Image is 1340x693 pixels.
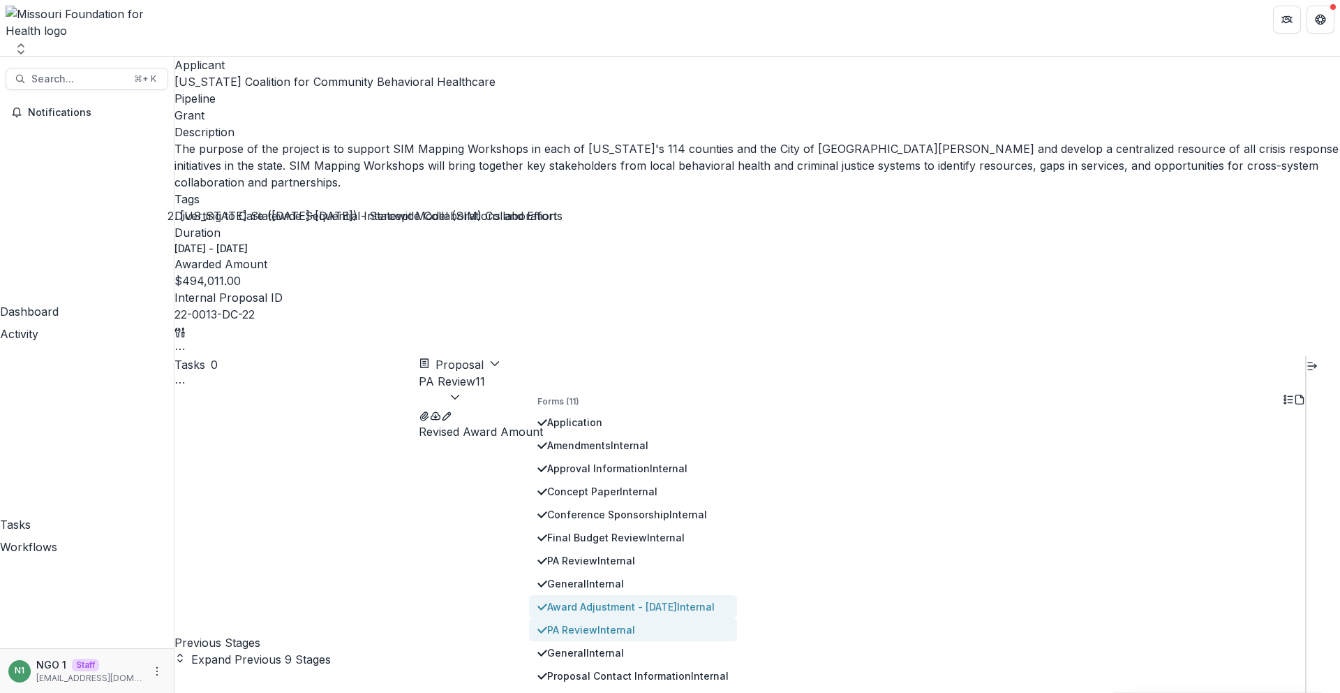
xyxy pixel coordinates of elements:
[174,191,1340,207] p: Tags
[475,374,485,388] span: 11
[547,645,729,660] span: General
[174,57,1340,73] p: Applicant
[1306,356,1318,373] button: Expand right
[174,272,241,289] p: $494,011.00
[547,669,729,683] span: Proposal Contact Information
[174,356,205,373] h3: Tasks
[1273,6,1301,34] button: Partners
[174,75,496,89] a: [US_STATE] Coalition for Community Behavioral Healthcare
[547,415,729,430] span: Application
[547,553,729,568] span: PA Review
[174,224,1340,241] p: Duration
[174,140,1340,191] p: The purpose of the project is to support SIM Mapping Workshops in each of [US_STATE]'s 114 counti...
[174,124,1340,140] p: Description
[586,647,624,659] span: Internal
[131,71,159,87] div: ⌘ + K
[174,306,255,323] p: 22-0013-DC-22
[547,599,729,614] span: Award Adjustment - [DATE]
[6,6,169,39] img: Missouri Foundation for Health logo
[419,374,475,388] span: PA Review
[611,439,648,451] span: Internal
[1294,390,1305,407] button: PDF view
[174,289,1340,306] p: Internal Proposal ID
[537,395,729,408] p: Forms (11)
[36,672,143,685] p: [EMAIL_ADDRESS][DOMAIN_NAME]
[597,624,635,636] span: Internal
[174,634,419,651] h4: Previous Stages
[211,358,218,372] span: 0
[597,555,635,567] span: Internal
[419,356,500,373] button: Proposal
[419,407,430,423] button: View Attached Files
[11,42,31,56] button: Open entity switcher
[586,578,624,590] span: Internal
[620,486,657,497] span: Internal
[1306,6,1334,34] button: Get Help
[1283,390,1294,407] button: Plaintext view
[547,461,729,476] span: Approval Information
[149,663,165,680] button: More
[28,107,163,119] span: Notifications
[547,507,729,522] span: Conference Sponsorship
[547,438,729,453] span: Amendments
[547,484,729,499] span: Concept Paper
[36,657,66,672] p: NGO 1
[441,407,452,423] button: Edit as form
[174,90,1340,107] p: Pipeline
[6,68,168,90] button: Search...
[547,576,729,591] span: General
[691,670,729,682] span: Internal
[547,622,729,637] span: PA Review
[435,358,484,372] span: Proposal
[174,107,204,124] p: Grant
[677,601,715,613] span: Internal
[174,256,1340,272] p: Awarded Amount
[174,241,248,256] p: [DATE] - [DATE]
[669,509,707,520] span: Internal
[15,666,24,676] div: NGO 1
[419,423,1305,440] p: Revised Award Amount
[650,462,687,474] span: Internal
[419,373,485,407] button: PA Review11
[6,101,168,124] button: Notifications
[174,373,186,390] button: Toggle View Cancelled Tasks
[647,532,685,544] span: Internal
[547,530,729,545] span: Final Budget Review
[180,207,556,224] div: [US_STATE] Statewide Sequential Intercept Model (SIM) Collaboration
[174,651,331,668] button: Expand Previous 9 Stages
[72,659,99,671] p: Staff
[31,73,126,85] span: Search...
